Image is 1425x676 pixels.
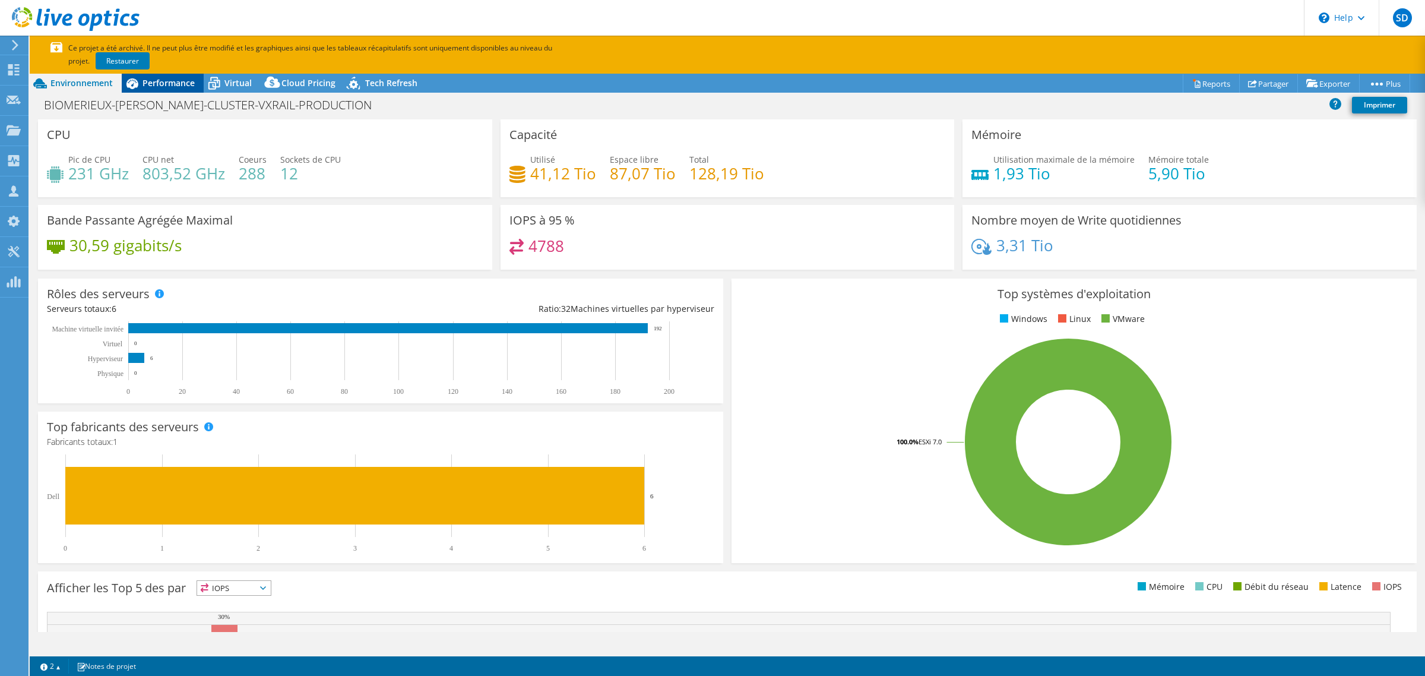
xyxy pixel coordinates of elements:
[381,302,714,315] div: Ratio: Machines virtuelles par hyperviseur
[68,659,144,674] a: Notes de projet
[142,167,225,180] h4: 803,52 GHz
[997,312,1047,326] li: Windows
[126,387,130,396] text: 0
[664,387,674,396] text: 200
[68,167,129,180] h4: 231 GHz
[97,369,123,378] text: Physique
[1135,580,1185,593] li: Mémoire
[365,77,417,89] span: Tech Refresh
[1359,74,1410,93] a: Plus
[689,167,764,180] h4: 128,19 Tio
[47,492,59,501] text: Dell
[509,214,575,227] h3: IOPS à 95 %
[88,355,123,363] text: Hyperviseur
[448,387,458,396] text: 120
[47,214,233,227] h3: Bande Passante Agrégée Maximal
[650,492,654,500] text: 6
[96,52,150,70] a: Restaurer
[179,387,186,396] text: 20
[1319,12,1329,23] svg: \n
[1055,312,1091,326] li: Linux
[32,659,69,674] a: 2
[919,437,942,446] tspan: ESXi 7.0
[1352,97,1407,113] a: Imprimer
[218,613,230,620] text: 30%
[239,154,267,165] span: Coeurs
[610,387,620,396] text: 180
[1297,74,1360,93] a: Exporter
[160,544,164,552] text: 1
[47,421,199,434] h3: Top fabricants des serveurs
[530,154,555,165] span: Utilisé
[1239,74,1298,93] a: Partager
[103,340,123,348] text: Virtuel
[393,387,404,396] text: 100
[1393,8,1412,27] span: SD
[134,370,137,376] text: 0
[134,340,137,346] text: 0
[142,77,195,89] span: Performance
[1316,580,1361,593] li: Latence
[971,128,1021,141] h3: Mémoire
[1192,580,1223,593] li: CPU
[993,154,1135,165] span: Utilisation maximale de la mémoire
[341,387,348,396] text: 80
[142,154,174,165] span: CPU net
[112,303,116,314] span: 6
[239,167,267,180] h4: 288
[281,77,335,89] span: Cloud Pricing
[528,239,564,252] h4: 4788
[113,436,118,447] span: 1
[150,355,153,361] text: 6
[1148,167,1209,180] h4: 5,90 Tio
[47,302,381,315] div: Serveurs totaux:
[610,154,658,165] span: Espace libre
[449,544,453,552] text: 4
[1369,580,1402,593] li: IOPS
[256,544,260,552] text: 2
[197,581,271,595] span: IOPS
[689,154,709,165] span: Total
[530,167,596,180] h4: 41,12 Tio
[233,387,240,396] text: 40
[287,387,294,396] text: 60
[556,387,566,396] text: 160
[50,42,632,68] p: Ce projet a été archivé. Il ne peut plus être modifié et les graphiques ainsi que les tableaux ré...
[280,167,341,180] h4: 12
[897,437,919,446] tspan: 100.0%
[353,544,357,552] text: 3
[47,128,71,141] h3: CPU
[996,239,1053,252] h4: 3,31 Tio
[280,154,341,165] span: Sockets de CPU
[502,387,512,396] text: 140
[47,435,714,448] h4: Fabricants totaux:
[69,239,182,252] h4: 30,59 gigabits/s
[740,288,1408,301] h3: Top systèmes d'exploitation
[64,544,67,552] text: 0
[39,99,390,112] h1: BIOMERIEUX-[PERSON_NAME]-CLUSTER-VXRAIL-PRODUCTION
[642,544,646,552] text: 6
[509,128,557,141] h3: Capacité
[1183,74,1240,93] a: Reports
[1148,154,1209,165] span: Mémoire totale
[224,77,252,89] span: Virtual
[971,214,1182,227] h3: Nombre moyen de Write quotidiennes
[654,326,662,331] text: 192
[50,77,113,89] span: Environnement
[68,154,110,165] span: Pic de CPU
[1230,580,1309,593] li: Débit du réseau
[1098,312,1145,326] li: VMware
[993,167,1135,180] h4: 1,93 Tio
[546,544,550,552] text: 5
[561,303,571,314] span: 32
[47,288,150,301] h3: Rôles des serveurs
[610,167,676,180] h4: 87,07 Tio
[52,325,123,333] tspan: Machine virtuelle invitée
